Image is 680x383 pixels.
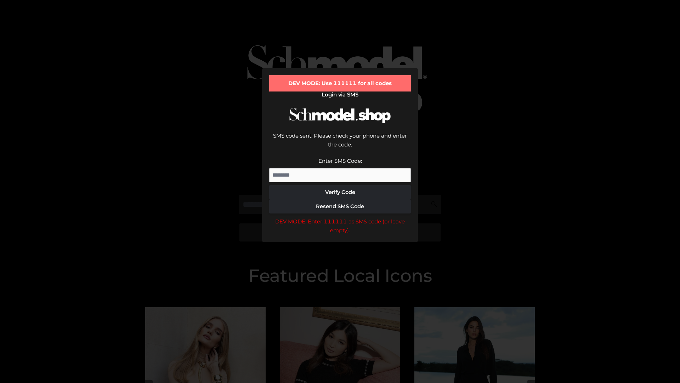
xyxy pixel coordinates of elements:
[269,199,411,213] button: Resend SMS Code
[269,131,411,156] div: SMS code sent. Please check your phone and enter the code.
[269,185,411,199] button: Verify Code
[287,101,393,129] img: Schmodel Logo
[318,157,362,164] label: Enter SMS Code:
[269,75,411,91] div: DEV MODE: Use 111111 for all codes
[269,217,411,235] div: DEV MODE: Enter 111111 as SMS code (or leave empty).
[269,91,411,98] h2: Login via SMS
